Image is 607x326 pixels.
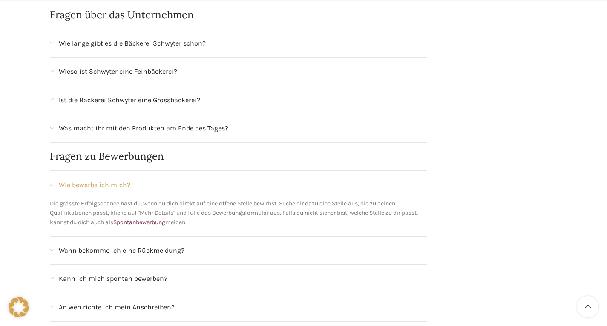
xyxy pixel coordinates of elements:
[59,302,175,313] span: An wen richte ich mein Anschreiben?
[59,95,200,106] span: Ist die Bäckerei Schwyter eine Grossbäckerei?
[50,199,428,228] p: Die grösste Erfolgschance hast du, wenn du dich direkt auf eine offene Stelle bewirbst. Suche dir...
[113,219,165,226] a: Spontanbewerbung
[59,273,167,284] span: Kann ich mich spontan bewerben?
[50,151,428,162] h2: Fragen zu Bewerbungen
[59,123,228,134] span: Was macht ihr mit den Produkten am Ende des Tages?
[59,38,206,49] span: Wie lange gibt es die Bäckerei Schwyter schon?
[59,66,177,77] span: Wieso ist Schwyter eine Feinbäckerei?
[59,179,130,190] span: Wie bewerbe ich mich?
[59,245,184,256] span: Wann bekomme ich eine Rückmeldung?
[577,296,598,317] a: Scroll to top button
[50,10,428,20] h2: Fragen über das Unternehmen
